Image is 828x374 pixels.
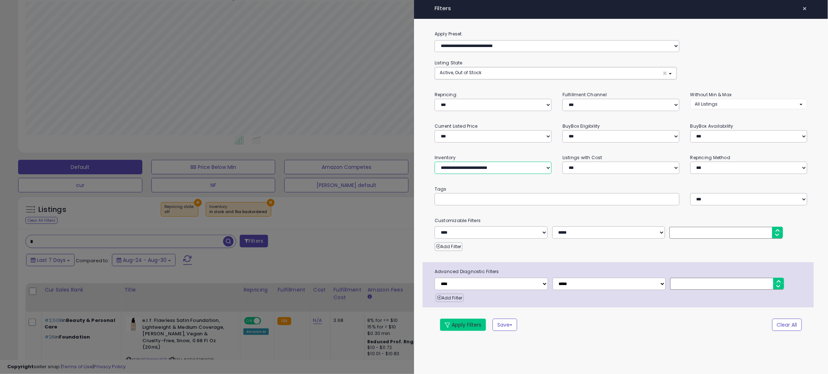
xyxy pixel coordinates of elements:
span: Advanced Diagnostic Filters [429,268,814,276]
small: Repricing Method [690,154,731,161]
small: BuyBox Eligibility [563,123,600,129]
button: Add Filter [436,294,464,302]
button: Add Filter [435,242,463,251]
span: × [803,4,807,14]
span: Active, Out of Stock [440,69,481,76]
h4: Filters [435,5,807,12]
small: Customizable Filters [429,217,813,225]
span: × [663,69,668,77]
label: Apply Preset: [429,30,813,38]
small: Inventory [435,154,456,161]
small: Fulfillment Channel [563,92,607,98]
small: BuyBox Availability [690,123,733,129]
small: Tags [429,185,813,193]
button: Save [493,319,517,331]
small: Repricing [435,92,456,98]
span: All Listings [695,101,718,107]
button: Active, Out of Stock × [435,67,677,79]
small: Current Listed Price [435,123,477,129]
button: × [800,4,810,14]
button: Clear All [772,319,802,331]
small: Listing State [435,60,463,66]
small: Without Min & Max [690,92,732,98]
button: All Listings [690,99,807,109]
small: Listings with Cost [563,154,602,161]
button: Apply Filters [440,319,486,331]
